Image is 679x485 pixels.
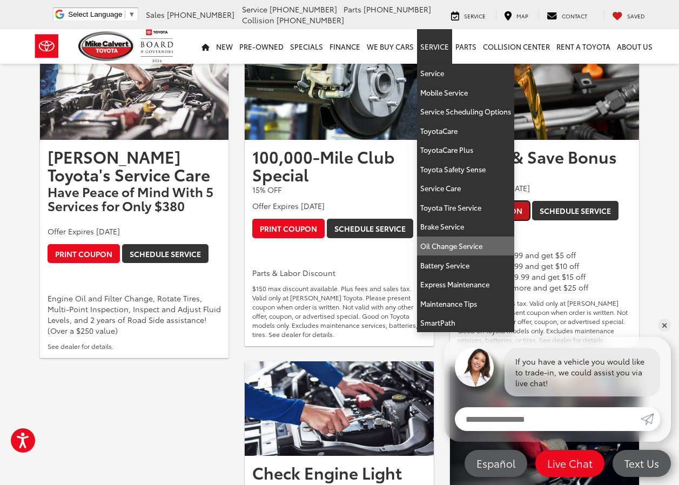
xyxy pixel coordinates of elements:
span: ▼ [128,10,135,18]
a: Submit [641,407,660,431]
span: Sales [146,9,165,20]
img: Check Engine Light Identification [245,361,434,456]
h3: Have Peace of Mind With 5 Services for Only $380 [48,184,221,213]
a: Schedule Service [327,219,413,238]
iframe: Send To Google Pay [252,245,345,261]
span: [PHONE_NUMBER] [167,9,234,20]
span: Service [242,4,267,15]
span: Map [516,12,528,20]
h2: Spend & Save Bonus [458,147,631,165]
a: Service Scheduling Options [417,102,514,122]
a: About Us [614,29,656,64]
a: Toyota Tire Service [417,198,514,218]
p: Offer Expires [DATE] [48,226,221,237]
p: Offer Expires [DATE] [252,200,426,211]
a: Service [417,64,514,83]
a: Maintenance Tips [417,294,514,314]
p: Spend $35-$49.99 and get $5 off Spend $50-$99.99 and get $10 off Spend $100-$199.99 and get $15 o... [458,250,631,293]
img: Mike Calvert Toyota [78,31,136,61]
a: Rent a Toyota [553,29,614,64]
a: ToyotaCare [417,122,514,141]
a: Home [198,29,213,64]
img: 100,000-Mile Club Special [245,23,434,140]
a: Live Chat [535,450,604,477]
span: Contact [562,12,587,20]
a: Pre-Owned [236,29,287,64]
a: My Saved Vehicles [604,10,653,21]
a: Contact [539,10,595,21]
a: Map [496,10,536,21]
img: Agent profile photo [455,348,494,387]
span: Parts [344,4,361,15]
a: Select Language​ [68,10,135,18]
h2: [PERSON_NAME] Toyota's Service Care [48,147,221,183]
a: Service [417,29,452,64]
a: New [213,29,236,64]
a: Finance [326,29,364,64]
h2: 100,000-Mile Club Special [252,147,426,183]
span: [PHONE_NUMBER] [277,15,344,25]
a: Collision Center [480,29,553,64]
span: Collision [242,15,274,25]
a: Español [465,450,527,477]
div: If you have a vehicle you would like to trade-in, we could assist you via live chat! [505,348,660,396]
a: Text Us [613,450,671,477]
span: Saved [627,12,645,20]
span: Live Chat [542,456,598,470]
p: $150 max discount available. Plus fees and sales tax. Valid only at [PERSON_NAME] Toyota. Please ... [252,284,426,339]
a: Specials [287,29,326,64]
a: Print Coupon [48,244,120,264]
p: Plus fees and sales tax. Valid only at [PERSON_NAME] Toyota. Please present coupon when order is ... [458,298,631,344]
a: Mobile Service [417,83,514,103]
a: Schedule Service [122,244,209,264]
span: Select Language [68,10,122,18]
p: Parts & Labor Discount [252,267,426,278]
a: Parts [452,29,480,64]
p: Offer Expires [DATE] [458,183,631,193]
p: See dealer for details. [48,341,221,351]
a: SmartPath [417,313,514,332]
input: Enter your message [455,407,641,431]
p: 15% OFF [252,184,426,195]
span: [PHONE_NUMBER] [364,4,431,15]
a: Battery Service [417,256,514,275]
p: Engine Oil and Filter Change, Rotate Tires, Multi-Point Inspection, Inspect and Adjust Fluid Leve... [48,293,221,336]
img: Mike Calvert Toyota's Service Care [40,23,229,140]
img: Toyota [26,29,67,64]
span: [PHONE_NUMBER] [270,4,337,15]
span: Text Us [619,456,664,470]
a: Schedule Service [532,201,619,220]
span: Service [464,12,486,20]
a: Oil Change Service [417,237,514,256]
a: Service Care [417,179,514,198]
a: WE BUY CARS [364,29,417,64]
span: Español [471,456,521,470]
img: Spend & Save Bonus [450,23,639,140]
a: ToyotaCare Plus [417,140,514,160]
a: Service [443,10,494,21]
a: Toyota Safety Sense [417,160,514,179]
a: Brake Service [417,217,514,237]
iframe: Send To Google Pay [48,270,140,287]
a: Express Maintenance [417,275,514,294]
p: $25 OFF [458,166,631,177]
a: Print Coupon [252,219,325,238]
